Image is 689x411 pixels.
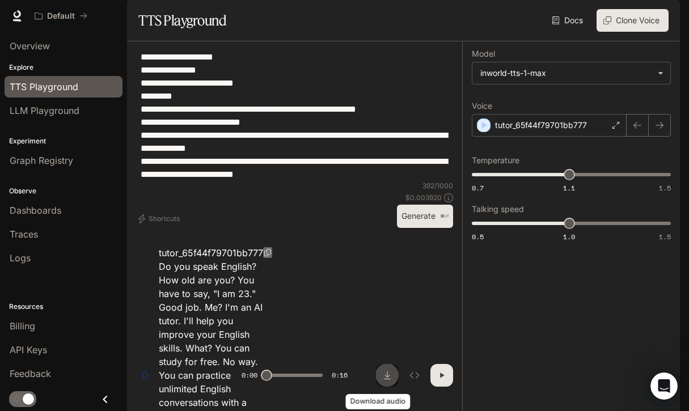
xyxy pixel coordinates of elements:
[29,5,92,27] button: All workspaces
[242,370,257,381] span: 0:00
[650,372,678,400] iframe: Intercom live chat
[47,11,75,21] p: Default
[136,366,154,384] div: D
[472,62,670,84] div: inworld-tts-1-max
[659,232,671,241] span: 1.5
[403,364,426,387] button: Inspect
[563,183,575,193] span: 1.1
[480,67,652,79] div: inworld-tts-1-max
[376,364,399,387] button: Download audio
[472,156,519,164] p: Temperature
[472,232,484,241] span: 0.5
[563,232,575,241] span: 1.0
[472,205,524,213] p: Talking speed
[472,50,495,58] p: Model
[332,370,348,381] span: 0:16
[397,205,453,228] button: Generate⌘⏎
[405,193,442,202] p: $ 0.003920
[549,9,587,32] a: Docs
[346,394,411,409] div: Download audio
[263,247,272,258] button: Copy Voice ID
[472,102,492,110] p: Voice
[159,246,263,260] p: tutor_65f44f79701bb777
[495,120,587,131] p: tutor_65f44f79701bb777
[136,210,184,228] button: Shortcuts
[138,9,226,32] h1: TTS Playground
[597,9,669,32] button: Clone Voice
[659,183,671,193] span: 1.5
[472,183,484,193] span: 0.7
[440,213,449,220] p: ⌘⏎
[422,181,453,190] p: 392 / 1000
